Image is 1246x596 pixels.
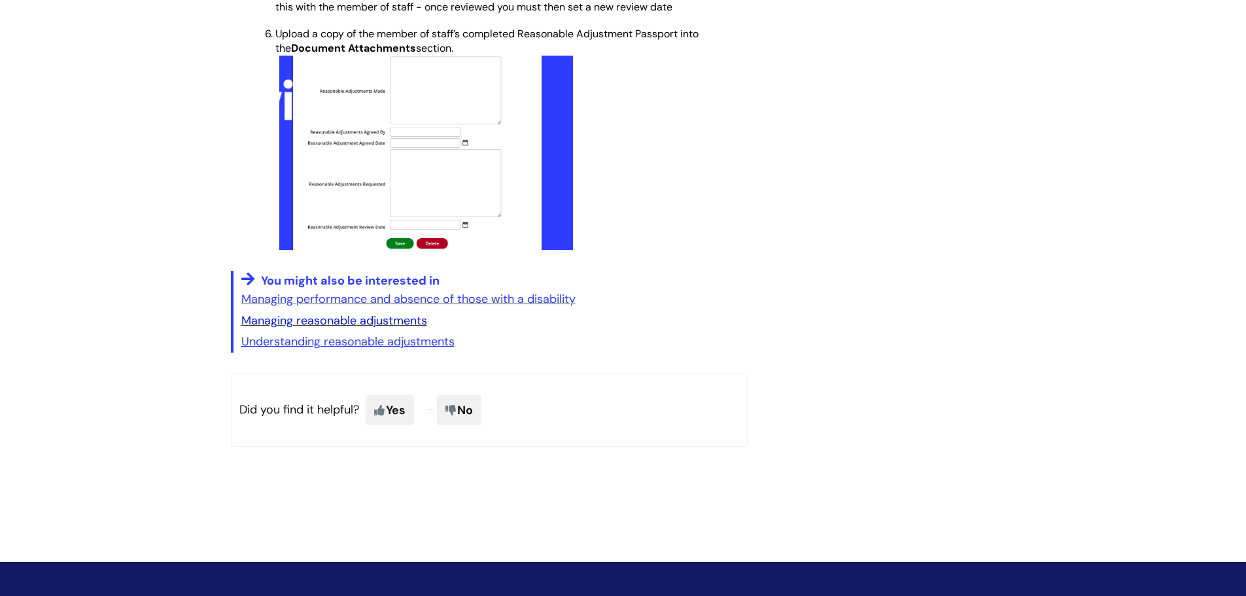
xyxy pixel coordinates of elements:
[279,56,574,250] img: iIo9zA0wCjS_16FUXV82mkk23SW2qBRyhw.png
[241,291,576,307] a: Managing performance and absence of those with a disability
[275,27,699,55] span: Upload a copy of the member of staff’s completed Reasonable Adjustment Passport into the section.
[241,313,427,328] a: Managing reasonable adjustments
[231,374,748,447] p: Did you find it helpful?
[437,395,481,425] span: No
[291,41,416,55] strong: Document Attachments
[261,273,440,289] span: You might also be interested in
[241,334,455,349] a: Understanding reasonable adjustments
[366,395,414,425] span: Yes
